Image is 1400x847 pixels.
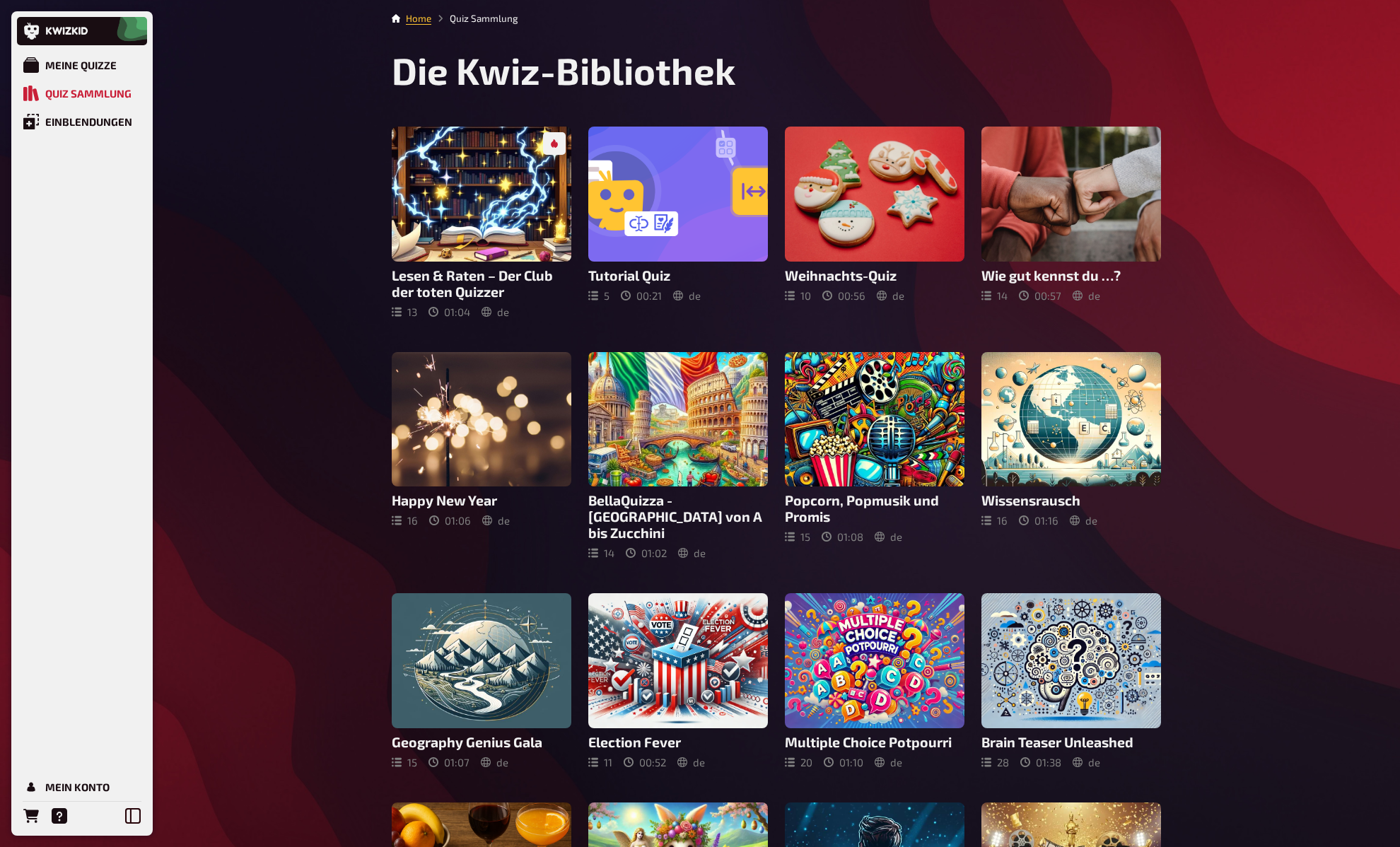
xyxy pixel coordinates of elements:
div: 13 [392,305,417,318]
div: Mein Konto [45,781,110,793]
a: Popcorn, Popmusik und Promis1501:08de [785,352,964,560]
a: Wie gut kennst du …?1400:57de [981,127,1161,318]
div: 14 [981,289,1008,302]
div: de [678,547,706,559]
div: 16 [392,514,418,527]
div: 01 : 08 [822,530,863,543]
a: Bestellungen [17,802,45,830]
div: de [482,305,509,318]
a: Weihnachts-Quiz1000:56de [785,127,964,318]
div: 00 : 21 [621,289,662,302]
div: 00 : 56 [822,289,865,302]
a: Quiz Sammlung [17,79,147,107]
div: 5 [588,289,609,302]
div: de [875,530,902,543]
div: 00 : 57 [1019,289,1061,302]
a: Election Fever1100:52de [588,593,768,769]
a: Mein Konto [17,773,147,801]
div: 01 : 16 [1019,514,1058,527]
a: BellaQuizza - [GEOGRAPHIC_DATA] von A bis Zucchini1401:02de [588,352,768,560]
a: Geography Genius Gala1501:07de [392,593,571,769]
a: Multiple Choice Potpourri2001:10de [785,593,964,769]
div: 01 : 07 [428,756,469,769]
div: de [877,289,904,302]
a: Tutorial Quiz500:21de [588,127,768,318]
div: de [1070,514,1097,527]
a: Home [406,13,431,24]
div: 16 [981,514,1008,527]
h3: Wissensrausch [981,492,1161,508]
div: de [677,756,705,769]
h3: Happy New Year [392,492,571,508]
div: 01 : 04 [428,305,470,318]
div: 20 [785,756,812,769]
div: 15 [392,756,417,769]
div: 01 : 10 [824,756,863,769]
div: de [1073,756,1100,769]
div: Quiz Sammlung [45,87,132,100]
div: de [481,756,508,769]
div: 11 [588,756,612,769]
div: 00 : 52 [624,756,666,769]
div: de [673,289,701,302]
a: Meine Quizze [17,51,147,79]
a: Lesen & Raten – Der Club der toten Quizzer1301:04de [392,127,571,318]
div: de [875,756,902,769]
h3: Weihnachts-Quiz [785,267,964,284]
h1: Die Kwiz-Bibliothek [392,48,1161,93]
li: Quiz Sammlung [431,11,518,25]
h3: Multiple Choice Potpourri [785,734,964,750]
div: de [482,514,510,527]
div: 01 : 38 [1020,756,1061,769]
div: 01 : 06 [429,514,471,527]
div: 15 [785,530,810,543]
a: Hilfe [45,802,74,830]
div: Einblendungen [45,115,132,128]
a: Happy New Year1601:06de [392,352,571,560]
div: Meine Quizze [45,59,117,71]
h3: Election Fever [588,734,768,750]
div: 14 [588,547,614,559]
h3: Geography Genius Gala [392,734,571,750]
h3: Tutorial Quiz [588,267,768,284]
a: Einblendungen [17,107,147,136]
a: Wissensrausch1601:16de [981,352,1161,560]
div: 28 [981,756,1009,769]
div: 01 : 02 [626,547,667,559]
h3: Brain Teaser Unleashed [981,734,1161,750]
div: de [1073,289,1100,302]
h3: Popcorn, Popmusik und Promis [785,492,964,525]
div: 10 [785,289,811,302]
a: Brain Teaser Unleashed2801:38de [981,593,1161,769]
h3: Wie gut kennst du …? [981,267,1161,284]
h3: Lesen & Raten – Der Club der toten Quizzer [392,267,571,300]
h3: BellaQuizza - [GEOGRAPHIC_DATA] von A bis Zucchini [588,492,768,541]
li: Home [406,11,431,25]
